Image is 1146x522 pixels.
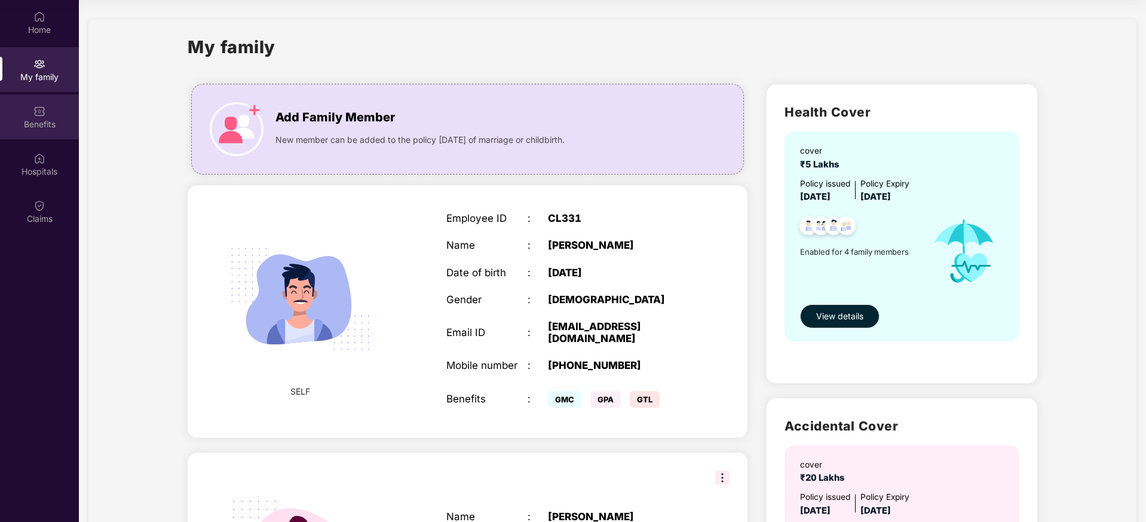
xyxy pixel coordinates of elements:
img: svg+xml;base64,PHN2ZyB3aWR0aD0iMzIiIGhlaWdodD0iMzIiIHZpZXdCb3g9IjAgMCAzMiAzMiIgZmlsbD0ibm9uZSIgeG... [715,471,730,485]
span: Add Family Member [275,108,395,127]
div: : [528,212,548,224]
div: cover [800,145,844,158]
div: : [528,239,548,251]
img: icon [920,204,1008,298]
div: Name [446,239,528,251]
h2: Health Cover [785,102,1019,122]
div: : [528,294,548,306]
div: [DEMOGRAPHIC_DATA] [548,294,690,306]
span: [DATE] [800,505,831,516]
span: ₹20 Lakhs [800,472,849,483]
div: [DATE] [548,267,690,279]
div: [EMAIL_ADDRESS][DOMAIN_NAME] [548,320,690,344]
div: Mobile number [446,359,528,371]
div: Policy issued [800,491,850,504]
div: Email ID [446,326,528,338]
span: SELF [290,385,310,398]
span: View details [816,310,863,323]
h1: My family [188,33,275,60]
div: Policy Expiry [860,178,909,191]
span: ₹5 Lakhs [800,159,844,170]
span: GMC [548,391,581,408]
span: GTL [630,391,660,408]
div: : [528,359,548,371]
span: New member can be added to the policy [DATE] of marriage or childbirth. [275,133,565,146]
div: [PHONE_NUMBER] [548,359,690,371]
div: Gender [446,294,528,306]
img: svg+xml;base64,PHN2ZyBpZD0iQ2xhaW0iIHhtbG5zPSJodHRwOi8vd3d3LnczLm9yZy8yMDAwL3N2ZyIgd2lkdGg9IjIwIi... [33,200,45,212]
img: svg+xml;base64,PHN2ZyB4bWxucz0iaHR0cDovL3d3dy53My5vcmcvMjAwMC9zdmciIHdpZHRoPSI0OC45NDMiIGhlaWdodD... [832,213,861,242]
img: svg+xml;base64,PHN2ZyB4bWxucz0iaHR0cDovL3d3dy53My5vcmcvMjAwMC9zdmciIHdpZHRoPSI0OC45NDMiIGhlaWdodD... [819,213,848,242]
img: svg+xml;base64,PHN2ZyB3aWR0aD0iMjAiIGhlaWdodD0iMjAiIHZpZXdCb3g9IjAgMCAyMCAyMCIgZmlsbD0ibm9uZSIgeG... [33,58,45,70]
span: Enabled for 4 family members [800,246,920,258]
div: : [528,267,548,279]
img: svg+xml;base64,PHN2ZyBpZD0iQmVuZWZpdHMiIHhtbG5zPSJodHRwOi8vd3d3LnczLm9yZy8yMDAwL3N2ZyIgd2lkdGg9Ij... [33,105,45,117]
img: svg+xml;base64,PHN2ZyB4bWxucz0iaHR0cDovL3d3dy53My5vcmcvMjAwMC9zdmciIHdpZHRoPSI0OC45NDMiIGhlaWdodD... [794,213,823,242]
img: svg+xml;base64,PHN2ZyBpZD0iSG9tZSIgeG1sbnM9Imh0dHA6Ly93d3cudzMub3JnLzIwMDAvc3ZnIiB3aWR0aD0iMjAiIG... [33,11,45,23]
span: [DATE] [860,505,891,516]
span: [DATE] [800,191,831,202]
span: [DATE] [860,191,891,202]
div: [PERSON_NAME] [548,239,690,251]
h2: Accidental Cover [785,416,1019,436]
div: : [528,326,548,338]
div: Policy issued [800,178,850,191]
img: svg+xml;base64,PHN2ZyB4bWxucz0iaHR0cDovL3d3dy53My5vcmcvMjAwMC9zdmciIHdpZHRoPSI0OC45MTUiIGhlaWdodD... [807,213,836,242]
div: Benefits [446,393,528,405]
div: : [528,393,548,405]
button: View details [800,304,880,328]
div: cover [800,459,849,472]
img: svg+xml;base64,PHN2ZyBpZD0iSG9zcGl0YWxzIiB4bWxucz0iaHR0cDovL3d3dy53My5vcmcvMjAwMC9zdmciIHdpZHRoPS... [33,152,45,164]
div: Date of birth [446,267,528,279]
div: Policy Expiry [860,491,909,504]
div: CL331 [548,212,690,224]
div: Employee ID [446,212,528,224]
img: icon [210,102,263,156]
img: svg+xml;base64,PHN2ZyB4bWxucz0iaHR0cDovL3d3dy53My5vcmcvMjAwMC9zdmciIHdpZHRoPSIyMjQiIGhlaWdodD0iMT... [214,213,386,385]
span: GPA [590,391,621,408]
